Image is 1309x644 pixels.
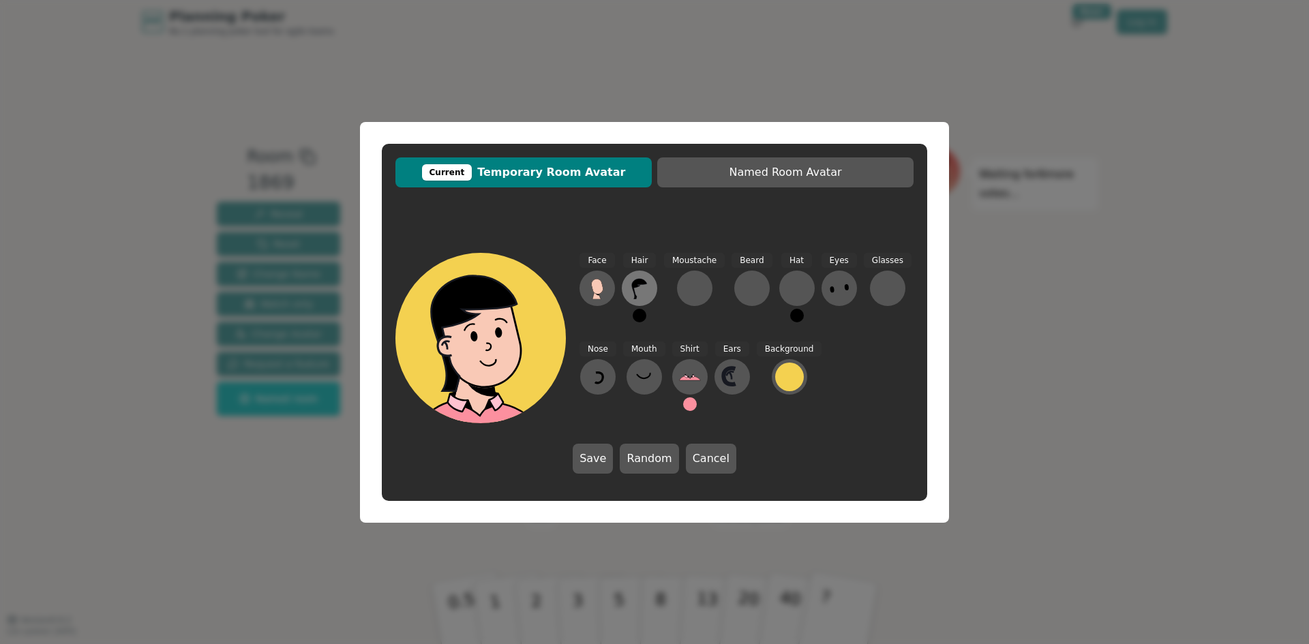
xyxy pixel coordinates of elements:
span: Eyes [822,253,857,269]
span: Hat [781,253,812,269]
span: Glasses [864,253,912,269]
span: Hair [623,253,657,269]
button: Cancel [686,444,736,474]
span: Named Room Avatar [664,164,907,181]
span: Shirt [672,341,708,357]
button: Save [573,444,613,474]
span: Background [757,341,822,357]
div: Current [422,164,472,181]
span: Ears [715,341,749,357]
span: Face [580,253,614,269]
span: Nose [580,341,616,357]
button: Random [620,444,678,474]
button: Named Room Avatar [657,157,914,187]
span: Temporary Room Avatar [402,164,645,181]
span: Moustache [664,253,725,269]
span: Beard [732,253,772,269]
button: CurrentTemporary Room Avatar [395,157,652,187]
span: Mouth [623,341,665,357]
